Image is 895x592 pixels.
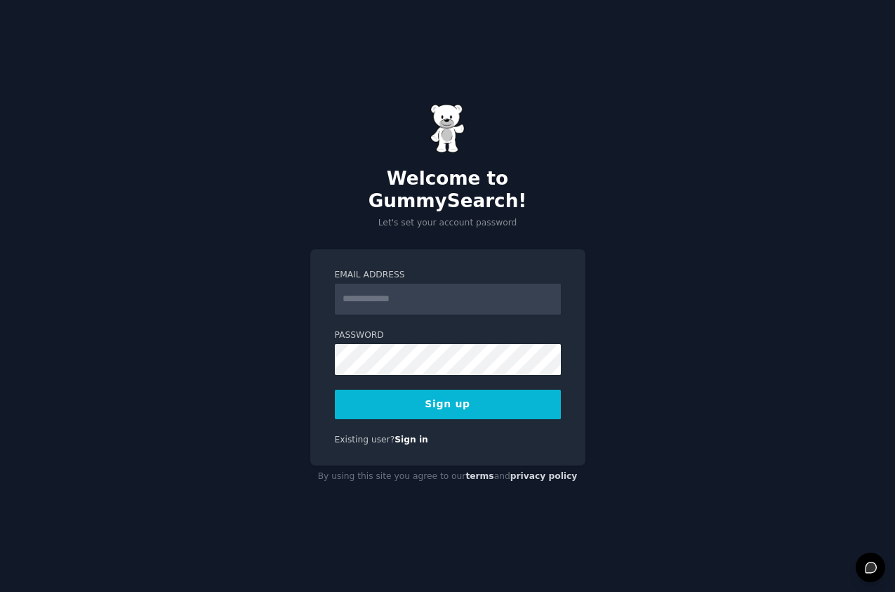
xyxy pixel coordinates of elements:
[510,471,578,481] a: privacy policy
[310,168,585,212] h2: Welcome to GummySearch!
[335,329,561,342] label: Password
[465,471,493,481] a: terms
[335,269,561,282] label: Email Address
[310,217,585,230] p: Let's set your account password
[310,466,585,488] div: By using this site you agree to our and
[335,435,395,445] span: Existing user?
[395,435,428,445] a: Sign in
[335,390,561,419] button: Sign up
[430,104,465,153] img: Gummy Bear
